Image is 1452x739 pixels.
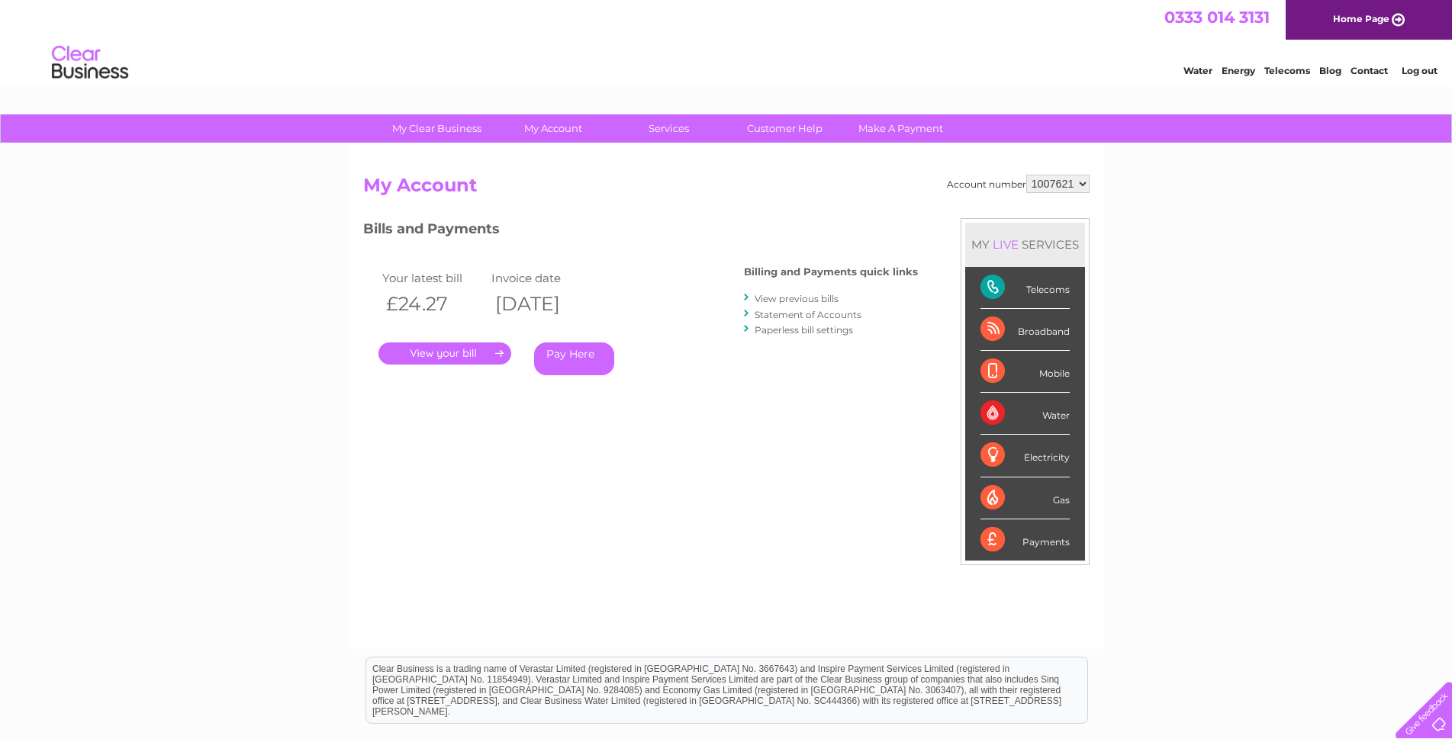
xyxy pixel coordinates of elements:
[1319,65,1341,76] a: Blog
[980,351,1070,393] div: Mobile
[980,309,1070,351] div: Broadband
[965,223,1085,266] div: MY SERVICES
[378,288,488,320] th: £24.27
[490,114,616,143] a: My Account
[378,268,488,288] td: Your latest bill
[1183,65,1212,76] a: Water
[722,114,848,143] a: Customer Help
[363,175,1090,204] h2: My Account
[744,266,918,278] h4: Billing and Payments quick links
[51,40,129,86] img: logo.png
[488,268,597,288] td: Invoice date
[980,519,1070,561] div: Payments
[534,342,614,375] a: Pay Here
[366,8,1087,74] div: Clear Business is a trading name of Verastar Limited (registered in [GEOGRAPHIC_DATA] No. 3667643...
[374,114,500,143] a: My Clear Business
[488,288,597,320] th: [DATE]
[755,324,853,336] a: Paperless bill settings
[378,342,511,365] a: .
[980,267,1070,309] div: Telecoms
[1164,8,1270,27] a: 0333 014 3131
[1402,65,1438,76] a: Log out
[755,293,839,304] a: View previous bills
[363,218,918,245] h3: Bills and Payments
[980,435,1070,477] div: Electricity
[838,114,964,143] a: Make A Payment
[990,237,1022,252] div: LIVE
[755,309,861,320] a: Statement of Accounts
[1351,65,1388,76] a: Contact
[980,393,1070,435] div: Water
[1222,65,1255,76] a: Energy
[606,114,732,143] a: Services
[1264,65,1310,76] a: Telecoms
[947,175,1090,193] div: Account number
[980,477,1070,519] div: Gas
